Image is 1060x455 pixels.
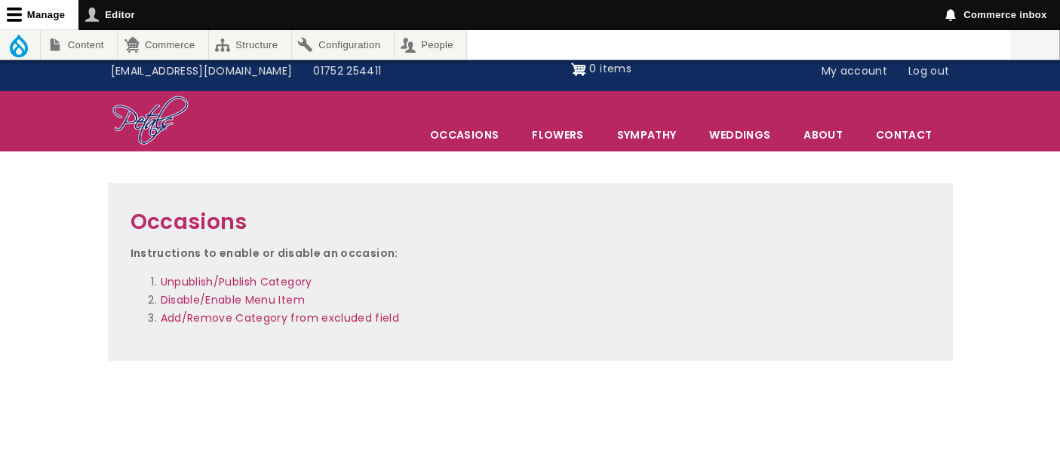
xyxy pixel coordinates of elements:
[112,95,189,148] img: Home
[292,30,394,60] a: Configuration
[100,57,303,86] a: [EMAIL_ADDRESS][DOMAIN_NAME]
[516,119,599,151] a: Flowers
[589,61,631,76] span: 0 items
[209,30,291,60] a: Structure
[571,57,586,81] img: Shopping cart
[161,310,400,325] a: Add/Remove Category from excluded field
[571,57,631,81] a: Shopping cart 0 items
[811,57,899,86] a: My account
[414,119,515,151] span: Occasions
[860,119,948,151] a: Contact
[118,30,207,60] a: Commerce
[41,30,117,60] a: Content
[131,246,398,261] strong: Instructions to enable or disable an occasion:
[395,30,467,60] a: People
[601,119,693,151] a: Sympathy
[303,57,392,86] a: 01752 254411
[898,57,960,86] a: Log out
[788,119,859,151] a: About
[161,274,312,289] a: Unpublish/Publish Category
[131,206,930,240] h2: Occasions
[161,292,305,307] a: Disable/Enable Menu Item
[693,119,786,151] span: Weddings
